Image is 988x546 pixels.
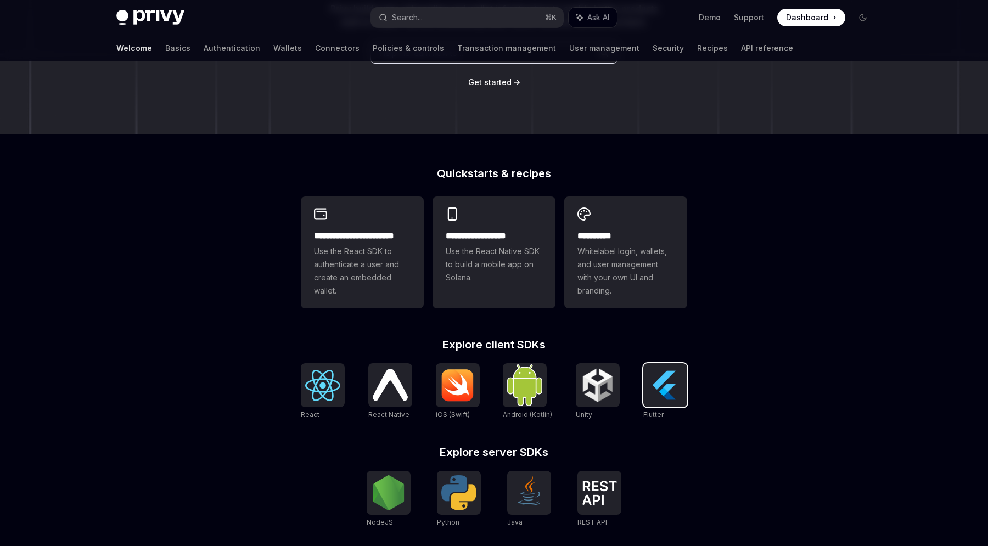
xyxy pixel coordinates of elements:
a: Authentication [204,35,260,61]
span: Android (Kotlin) [503,410,552,419]
span: Ask AI [587,12,609,23]
img: Java [512,475,547,510]
a: ReactReact [301,363,345,420]
div: Search... [392,11,423,24]
a: React NativeReact Native [368,363,412,420]
a: Connectors [315,35,360,61]
span: Use the React SDK to authenticate a user and create an embedded wallet. [314,245,411,297]
img: NodeJS [371,475,406,510]
a: JavaJava [507,471,551,528]
h2: Quickstarts & recipes [301,168,687,179]
a: Dashboard [777,9,845,26]
a: Security [653,35,684,61]
a: Policies & controls [373,35,444,61]
span: Whitelabel login, wallets, and user management with your own UI and branding. [577,245,674,297]
a: User management [569,35,639,61]
a: API reference [741,35,793,61]
a: Demo [699,12,721,23]
button: Ask AI [569,8,617,27]
span: Use the React Native SDK to build a mobile app on Solana. [446,245,542,284]
span: NodeJS [367,518,393,526]
a: Get started [468,77,512,88]
img: Android (Kotlin) [507,364,542,406]
img: React Native [373,369,408,401]
span: Flutter [643,410,664,419]
a: Basics [165,35,190,61]
a: Transaction management [457,35,556,61]
a: UnityUnity [576,363,620,420]
h2: Explore server SDKs [301,447,687,458]
a: **** **** **** ***Use the React Native SDK to build a mobile app on Solana. [433,196,555,308]
a: FlutterFlutter [643,363,687,420]
span: Get started [468,77,512,87]
img: Python [441,475,476,510]
img: REST API [582,481,617,505]
span: iOS (Swift) [436,410,470,419]
img: React [305,370,340,401]
a: Recipes [697,35,728,61]
a: REST APIREST API [577,471,621,528]
img: Flutter [648,368,683,403]
span: REST API [577,518,607,526]
a: Wallets [273,35,302,61]
span: React Native [368,410,409,419]
a: Welcome [116,35,152,61]
span: Python [437,518,459,526]
a: NodeJSNodeJS [367,471,411,528]
a: **** *****Whitelabel login, wallets, and user management with your own UI and branding. [564,196,687,308]
img: iOS (Swift) [440,369,475,402]
button: Toggle dark mode [854,9,872,26]
a: Support [734,12,764,23]
span: Dashboard [786,12,828,23]
span: Unity [576,410,592,419]
a: PythonPython [437,471,481,528]
h2: Explore client SDKs [301,339,687,350]
span: React [301,410,319,419]
span: Java [507,518,523,526]
img: Unity [580,368,615,403]
a: iOS (Swift)iOS (Swift) [436,363,480,420]
button: Search...⌘K [371,8,563,27]
img: dark logo [116,10,184,25]
span: ⌘ K [545,13,557,22]
a: Android (Kotlin)Android (Kotlin) [503,363,552,420]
